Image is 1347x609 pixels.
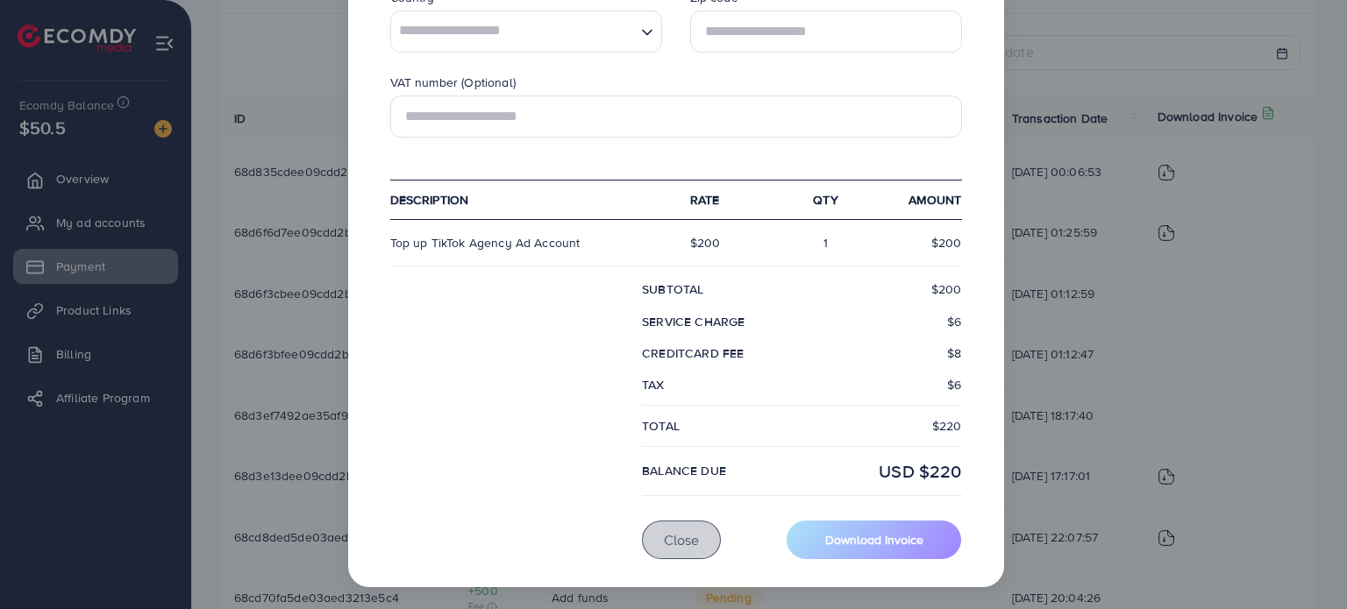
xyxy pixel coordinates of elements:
input: Search for option [393,11,634,52]
label: VAT number (Optional) [390,74,516,91]
div: USD $220 [802,458,975,484]
span: Close [664,530,699,549]
div: $6 [802,313,975,330]
div: qty [776,191,876,209]
div: 1 [776,234,876,251]
div: balance due [628,458,802,484]
iframe: Chat [1272,530,1334,596]
div: $200 [676,234,776,251]
div: $8 [802,344,975,362]
div: Search for option [390,11,662,53]
div: creditCard fee [628,344,802,362]
div: $220 [802,417,975,435]
div: Top up TikTok Agency Ad Account [376,234,676,251]
div: Total [628,417,802,435]
div: $6 [802,376,975,393]
div: Description [376,191,676,209]
button: Download Invoice [787,520,961,558]
div: Service charge [628,313,802,330]
div: subtotal [628,280,802,298]
button: Close [642,520,721,558]
div: Amount [876,191,976,209]
span: Download Invoice [825,531,923,549]
div: $200 [802,280,975,298]
div: Rate [676,191,776,209]
div: Tax [628,376,802,393]
div: $200 [876,234,976,251]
